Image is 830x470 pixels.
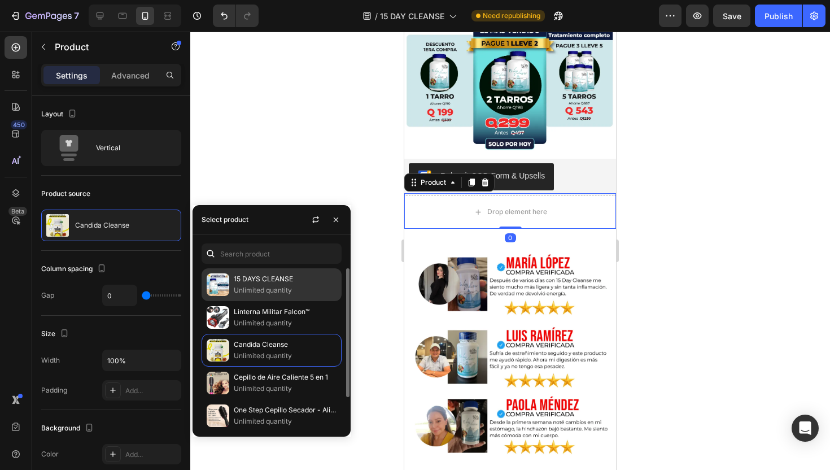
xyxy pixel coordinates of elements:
div: Select product [202,215,248,225]
p: 15 DAYS CLEANSE [234,273,337,285]
div: Size [41,327,71,342]
div: Undo/Redo [213,5,259,27]
p: Unlimited quantity [234,285,337,296]
img: collections [207,404,229,427]
span: / [375,10,378,22]
div: Product source [41,189,90,199]
input: Auto [103,350,181,371]
div: Background [41,421,96,436]
img: collections [207,306,229,329]
button: Save [713,5,750,27]
div: Beta [8,207,27,216]
button: 7 [5,5,84,27]
p: Product [55,40,151,54]
p: One Step Cepillo Secador - Alisador 3 en 1 [234,404,337,416]
div: Width [41,355,60,365]
div: 450 [11,120,27,129]
p: Linterna Militar Falcon™ [234,306,337,317]
div: Publish [765,10,793,22]
div: Layout [41,107,79,122]
p: 7 [74,9,79,23]
span: 15 DAY CLEANSE [380,10,444,22]
p: Unlimited quantity [234,317,337,329]
p: Candida Cleanse [75,221,129,229]
p: Settings [56,69,88,81]
p: Advanced [111,69,150,81]
p: Unlimited quantity [234,416,337,427]
span: Save [723,11,741,21]
p: Cepillo de Aire Caliente 5 en 1 [234,372,337,383]
p: Candida Cleanse [234,339,337,350]
span: Need republishing [483,11,540,21]
p: Unlimited quantity [234,383,337,394]
img: collections [207,339,229,362]
input: Auto [103,285,137,306]
p: Unlimited quantity [234,350,337,362]
div: Add... [125,386,178,396]
button: Publish [755,5,802,27]
div: Add... [125,450,178,460]
div: Open Intercom Messenger [792,415,819,442]
img: collections [207,273,229,296]
iframe: Design area [404,32,616,470]
div: Color [41,449,59,459]
div: Gap [41,290,54,301]
input: Search in Settings & Advanced [202,243,342,264]
div: Vertical [96,135,165,161]
img: collections [207,372,229,394]
div: Padding [41,385,67,395]
div: Column spacing [41,262,108,277]
img: product feature img [46,214,69,237]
